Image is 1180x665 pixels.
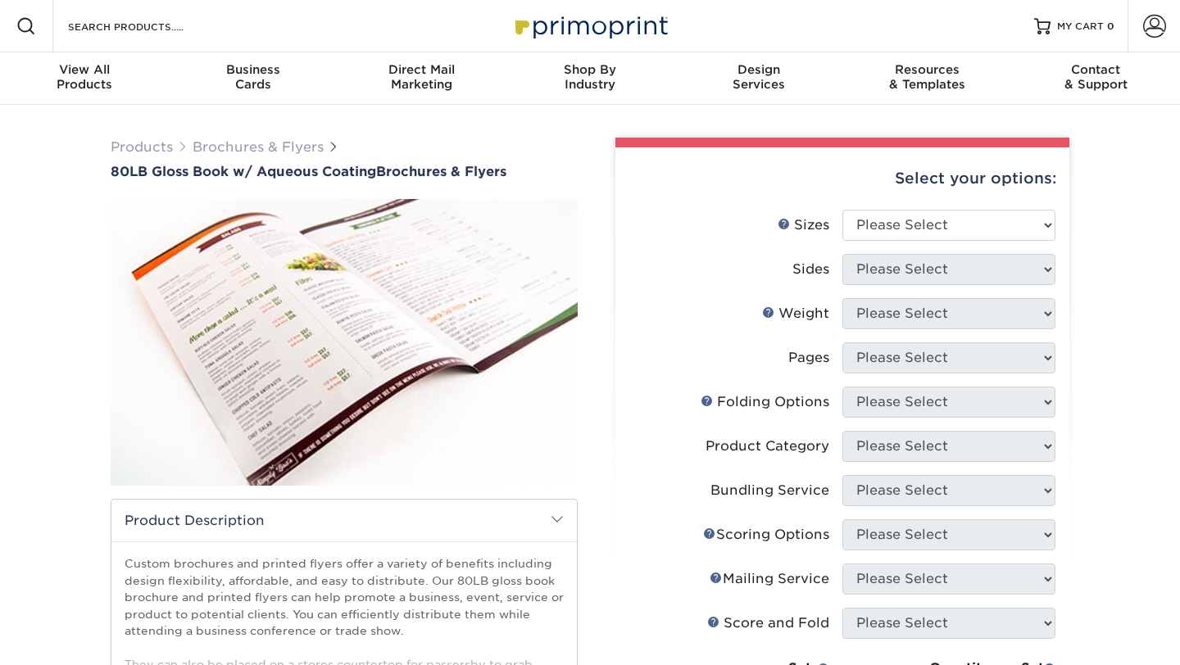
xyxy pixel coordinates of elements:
[703,525,829,545] div: Scoring Options
[1107,20,1114,32] span: 0
[843,62,1012,77] span: Resources
[66,16,226,36] input: SEARCH PRODUCTS.....
[506,62,674,92] div: Industry
[508,8,672,43] img: Primoprint
[843,52,1012,105] a: Resources& Templates
[111,164,578,179] a: 80LB Gloss Book w/ Aqueous CoatingBrochures & Flyers
[337,52,506,105] a: Direct MailMarketing
[778,215,829,235] div: Sizes
[1011,52,1180,105] a: Contact& Support
[710,481,829,500] div: Bundling Service
[1011,62,1180,92] div: & Support
[111,164,376,179] span: 80LB Gloss Book w/ Aqueous Coating
[337,62,506,92] div: Marketing
[111,139,173,155] a: Products
[169,62,338,77] span: Business
[674,62,843,77] span: Design
[629,147,1056,210] div: Select your options:
[169,52,338,105] a: BusinessCards
[701,392,829,412] div: Folding Options
[788,348,829,368] div: Pages
[792,260,829,279] div: Sides
[710,569,829,589] div: Mailing Service
[506,52,674,105] a: Shop ByIndustry
[1057,20,1104,34] span: MY CART
[674,62,843,92] div: Services
[169,62,338,92] div: Cards
[706,437,829,456] div: Product Category
[762,304,829,323] div: Weight
[707,613,829,633] div: Score and Fold
[674,52,843,105] a: DesignServices
[1011,62,1180,77] span: Contact
[111,164,578,179] h1: Brochures & Flyers
[111,500,577,541] h2: Product Description
[111,181,578,504] img: 80LB Gloss Book<br/>w/ Aqueous Coating 01
[337,62,506,77] span: Direct Mail
[843,62,1012,92] div: & Templates
[193,139,324,155] a: Brochures & Flyers
[506,62,674,77] span: Shop By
